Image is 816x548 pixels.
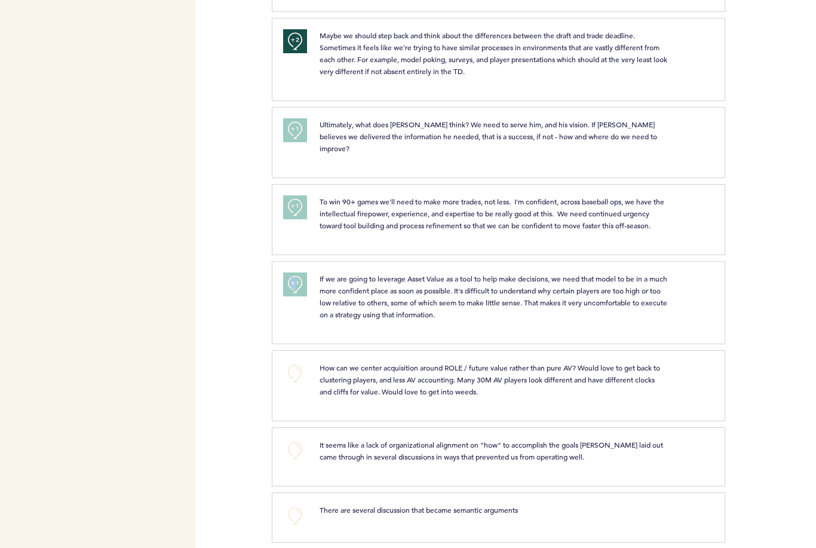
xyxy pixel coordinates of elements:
button: +1 [283,195,307,219]
span: +1 [291,123,299,135]
span: How can we center acquisition around ROLE / future value rather than pure AV? Would love to get b... [320,363,662,396]
span: There are several discussion that became semantic arguments [320,505,518,515]
span: To win 90+ games we'll need to make more trades, not less. I'm confident, across baseball ops, we... [320,197,666,230]
button: +1 [283,118,307,142]
span: +1 [291,277,299,289]
button: +1 [283,273,307,296]
span: Ultimately, what does [PERSON_NAME] think? We need to serve him, and his vision. If [PERSON_NAME]... [320,120,659,153]
span: It seems like a lack of organizational alignment on "how" to accomplish the goals [PERSON_NAME] l... [320,440,665,461]
span: If we are going to leverage Asset Value as a tool to help make decisions, we need that model to b... [320,274,669,319]
span: +2 [291,34,299,46]
button: +2 [283,29,307,53]
span: +1 [291,200,299,212]
span: Maybe we should step back and think about the differences between the draft and trade deadline. S... [320,30,669,76]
